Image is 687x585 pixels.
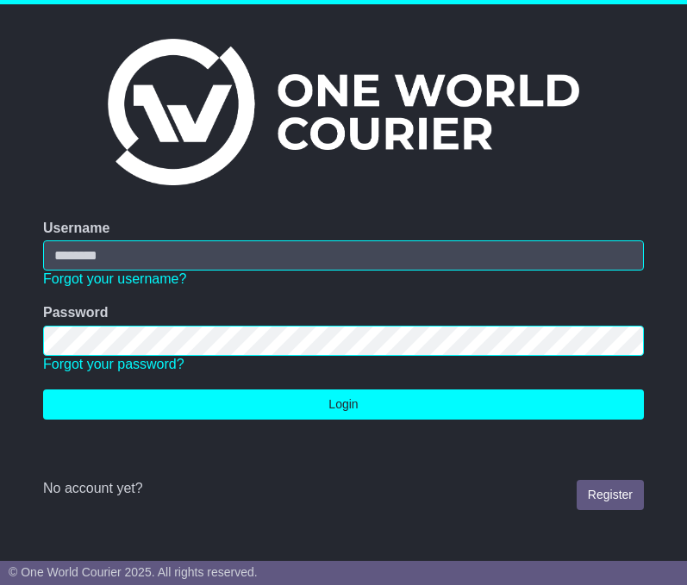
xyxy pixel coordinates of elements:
button: Login [43,389,644,420]
img: One World [108,39,578,185]
span: © One World Courier 2025. All rights reserved. [9,565,258,579]
label: Username [43,220,109,236]
a: Forgot your password? [43,357,184,371]
label: Password [43,304,109,321]
a: Forgot your username? [43,271,186,286]
div: No account yet? [43,480,644,496]
a: Register [577,480,644,510]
